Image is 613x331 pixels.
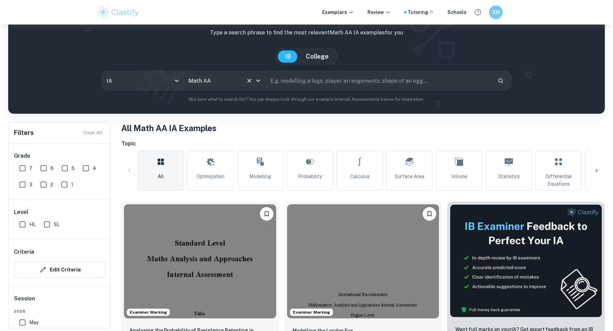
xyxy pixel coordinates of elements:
h6: Filters [14,128,34,138]
span: 7 [29,164,32,172]
span: Probability [298,173,322,180]
button: Help and Feedback [472,6,484,18]
button: Bookmark [260,207,273,221]
span: Modelling [249,173,271,180]
span: SL [54,221,60,228]
a: Tutoring [408,9,434,16]
button: Bookmark [423,207,436,221]
button: Clear [245,76,254,85]
span: Surface Area [395,173,424,180]
span: 6 [50,164,53,172]
p: Review [367,9,391,16]
input: E.g. modelling a logo, player arrangements, shape of an egg... [266,71,492,90]
button: Edit Criteria [14,262,105,278]
img: Math AA IA example thumbnail: Analysing the Probability of Resistance [124,204,276,318]
span: HL [29,221,36,228]
span: Examiner Marking [290,309,333,315]
p: Exemplars [322,9,354,16]
span: Differential Equations [538,173,579,188]
button: Search [495,75,506,86]
img: Thumbnail [450,204,602,317]
span: 2 [50,181,53,188]
span: Examiner Marking [127,309,170,315]
h6: Level [14,208,105,216]
span: May [29,319,38,326]
span: 5 [72,164,75,172]
span: 4 [93,164,96,172]
span: All [158,173,164,180]
span: Calculus [350,173,370,180]
h1: All Math AA IA Examples [121,122,605,134]
p: Not sure what to search for? You can always look through our example Internal Assessments below f... [14,96,599,103]
a: Schools [447,9,467,16]
button: IB [278,50,298,63]
h6: Session [14,295,105,308]
div: IA [102,71,183,90]
button: Open [253,76,263,85]
span: 2026 [14,308,105,314]
span: 1 [71,181,73,188]
img: Math AA IA example thumbnail: Modelling the London Eye [287,204,439,318]
span: 3 [29,181,32,188]
h6: ZM [492,9,500,16]
span: Volume [451,173,467,180]
button: College [299,50,335,63]
h6: Topic [121,140,605,148]
span: Optimization [197,173,224,180]
p: Type a search phrase to find the most relevant Math AA IA examples for you [14,29,599,37]
span: Statistics [498,173,520,180]
button: ZM [489,5,503,19]
h6: Criteria [14,248,34,256]
h6: Grade [14,152,105,160]
img: Clastify logo [97,5,140,19]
